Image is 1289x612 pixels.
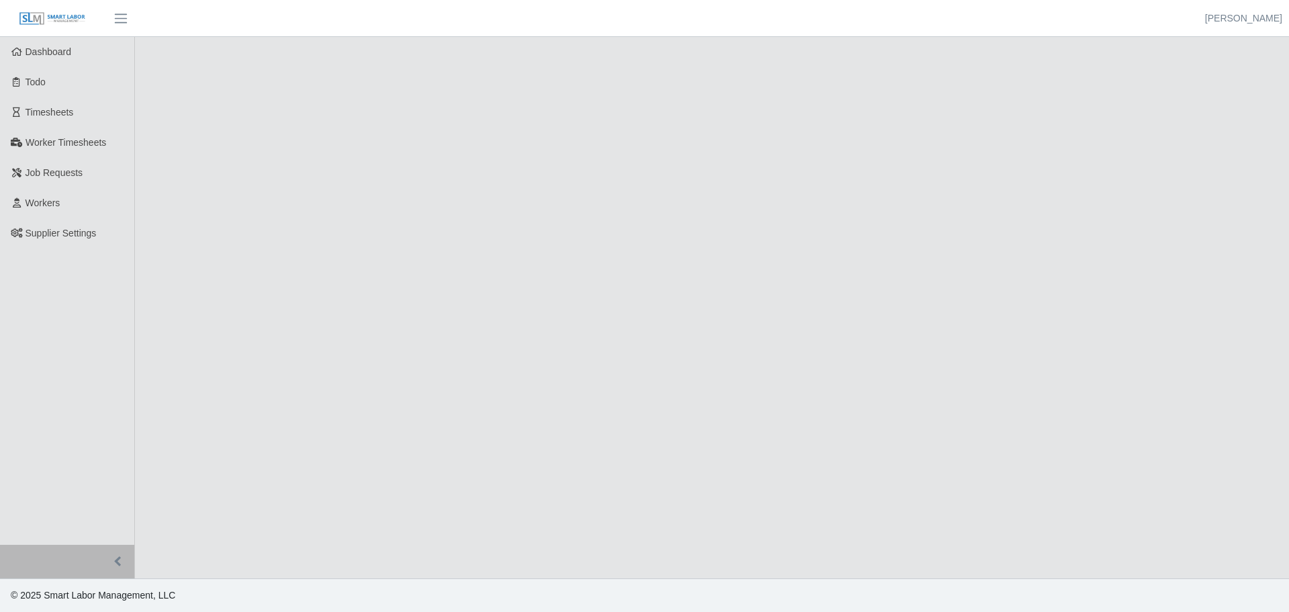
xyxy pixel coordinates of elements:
[26,228,97,238] span: Supplier Settings
[11,590,175,601] span: © 2025 Smart Labor Management, LLC
[26,46,72,57] span: Dashboard
[26,77,46,87] span: Todo
[1205,11,1282,26] a: [PERSON_NAME]
[26,107,74,118] span: Timesheets
[26,137,106,148] span: Worker Timesheets
[26,167,83,178] span: Job Requests
[26,198,60,208] span: Workers
[19,11,86,26] img: SLM Logo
